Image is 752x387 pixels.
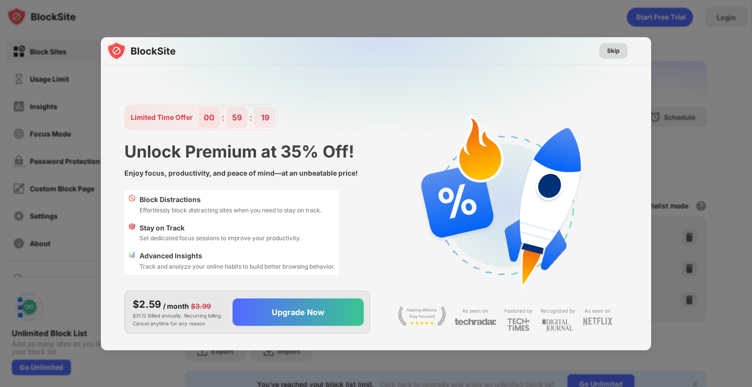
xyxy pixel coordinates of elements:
[140,250,335,261] div: Advanced Insights
[128,223,136,243] div: 🎯
[583,318,612,325] img: light-netflix.svg
[507,318,530,331] img: light-techtimes.svg
[454,318,496,326] img: light-techradar.svg
[272,307,325,317] div: Upgrade Now
[107,37,657,231] img: gradient.svg
[585,306,611,316] div: As seen on
[128,250,136,271] div: 📊
[133,297,161,312] div: $2.59
[398,306,446,326] img: light-stay-focus.svg
[140,233,301,243] div: Set dedicated focus sessions to improve your productivity.
[540,306,575,316] div: Recognized by
[542,318,573,334] img: light-digital-journal.svg
[607,46,620,56] div: Skip
[462,306,488,316] div: As seen on
[163,301,189,312] div: / month
[504,306,533,316] div: Featured by
[191,301,211,312] div: $3.99
[140,262,335,271] div: Track and analyze your online habits to build better browsing behavior.
[133,297,225,327] div: $31.12 Billed annually. Recurring billing. Cancel anytime for any reason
